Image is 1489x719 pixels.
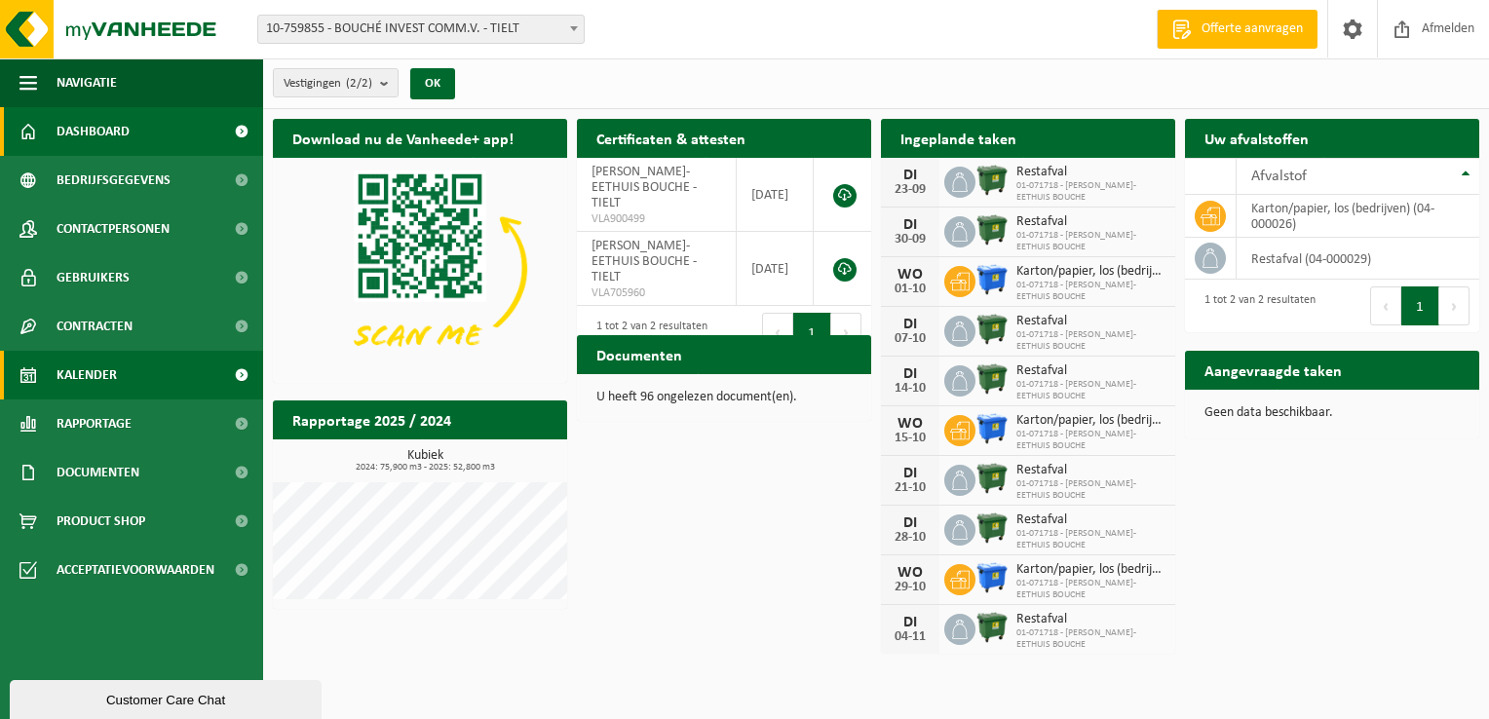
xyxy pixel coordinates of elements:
[592,285,721,301] span: VLA705960
[737,158,814,232] td: [DATE]
[891,332,930,346] div: 07-10
[1237,238,1479,280] td: restafval (04-000029)
[57,546,214,594] span: Acceptatievoorwaarden
[1370,286,1401,325] button: Previous
[891,416,930,432] div: WO
[592,239,697,284] span: [PERSON_NAME]-EETHUIS BOUCHE - TIELT
[57,58,117,107] span: Navigatie
[57,107,130,156] span: Dashboard
[1016,562,1165,578] span: Karton/papier, los (bedrijven)
[57,448,139,497] span: Documenten
[258,16,584,43] span: 10-759855 - BOUCHÉ INVEST COMM.V. - TIELT
[891,382,930,396] div: 14-10
[1016,280,1165,303] span: 01-071718 - [PERSON_NAME]-EETHUIS BOUCHE
[975,263,1009,296] img: WB-1100-HPE-BE-01
[283,463,567,473] span: 2024: 75,900 m3 - 2025: 52,800 m3
[57,302,133,351] span: Contracten
[1237,195,1479,238] td: karton/papier, los (bedrijven) (04-000026)
[975,511,1009,545] img: WB-1100-HPE-GN-01
[1016,363,1165,379] span: Restafval
[891,615,930,630] div: DI
[891,267,930,283] div: WO
[1185,119,1328,157] h2: Uw afvalstoffen
[1016,512,1165,528] span: Restafval
[10,676,325,719] iframe: chat widget
[1016,214,1165,230] span: Restafval
[891,168,930,183] div: DI
[284,69,372,98] span: Vestigingen
[1016,627,1165,651] span: 01-071718 - [PERSON_NAME]-EETHUIS BOUCHE
[57,205,170,253] span: Contactpersonen
[881,119,1036,157] h2: Ingeplande taken
[793,313,831,352] button: 1
[592,165,697,210] span: [PERSON_NAME]-EETHUIS BOUCHE - TIELT
[1251,169,1307,184] span: Afvalstof
[1016,612,1165,627] span: Restafval
[577,335,702,373] h2: Documenten
[273,400,471,438] h2: Rapportage 2025 / 2024
[975,561,1009,594] img: WB-1100-HPE-BE-01
[1016,314,1165,329] span: Restafval
[577,119,765,157] h2: Certificaten & attesten
[891,515,930,531] div: DI
[1016,528,1165,551] span: 01-071718 - [PERSON_NAME]-EETHUIS BOUCHE
[57,399,132,448] span: Rapportage
[891,283,930,296] div: 01-10
[1016,329,1165,353] span: 01-071718 - [PERSON_NAME]-EETHUIS BOUCHE
[831,313,861,352] button: Next
[257,15,585,44] span: 10-759855 - BOUCHÉ INVEST COMM.V. - TIELT
[891,531,930,545] div: 28-10
[1016,578,1165,601] span: 01-071718 - [PERSON_NAME]-EETHUIS BOUCHE
[1016,463,1165,478] span: Restafval
[1439,286,1470,325] button: Next
[1016,429,1165,452] span: 01-071718 - [PERSON_NAME]-EETHUIS BOUCHE
[891,432,930,445] div: 15-10
[891,183,930,197] div: 23-09
[57,156,171,205] span: Bedrijfsgegevens
[422,438,565,477] a: Bekijk rapportage
[57,253,130,302] span: Gebruikers
[1016,180,1165,204] span: 01-071718 - [PERSON_NAME]-EETHUIS BOUCHE
[1204,406,1460,420] p: Geen data beschikbaar.
[1016,413,1165,429] span: Karton/papier, los (bedrijven)
[1185,351,1361,389] h2: Aangevraagde taken
[891,581,930,594] div: 29-10
[1016,478,1165,502] span: 01-071718 - [PERSON_NAME]-EETHUIS BOUCHE
[891,466,930,481] div: DI
[975,611,1009,644] img: WB-1100-HPE-GN-01
[1197,19,1308,39] span: Offerte aanvragen
[273,68,399,97] button: Vestigingen(2/2)
[1016,230,1165,253] span: 01-071718 - [PERSON_NAME]-EETHUIS BOUCHE
[762,313,793,352] button: Previous
[1016,165,1165,180] span: Restafval
[57,497,145,546] span: Product Shop
[975,313,1009,346] img: WB-1100-HPE-GN-01
[346,77,372,90] count: (2/2)
[891,565,930,581] div: WO
[1016,379,1165,402] span: 01-071718 - [PERSON_NAME]-EETHUIS BOUCHE
[410,68,455,99] button: OK
[57,351,117,399] span: Kalender
[975,412,1009,445] img: WB-1100-HPE-BE-01
[891,630,930,644] div: 04-11
[975,362,1009,396] img: WB-1100-HPE-GN-01
[273,158,567,379] img: Download de VHEPlus App
[1401,286,1439,325] button: 1
[891,366,930,382] div: DI
[891,481,930,495] div: 21-10
[587,311,707,354] div: 1 tot 2 van 2 resultaten
[1195,284,1316,327] div: 1 tot 2 van 2 resultaten
[1157,10,1317,49] a: Offerte aanvragen
[737,232,814,306] td: [DATE]
[975,213,1009,246] img: WB-1100-HPE-GN-01
[891,233,930,246] div: 30-09
[273,119,533,157] h2: Download nu de Vanheede+ app!
[596,391,852,404] p: U heeft 96 ongelezen document(en).
[592,211,721,227] span: VLA900499
[891,217,930,233] div: DI
[975,462,1009,495] img: WB-1100-HPE-GN-01
[283,449,567,473] h3: Kubiek
[891,317,930,332] div: DI
[1016,264,1165,280] span: Karton/papier, los (bedrijven)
